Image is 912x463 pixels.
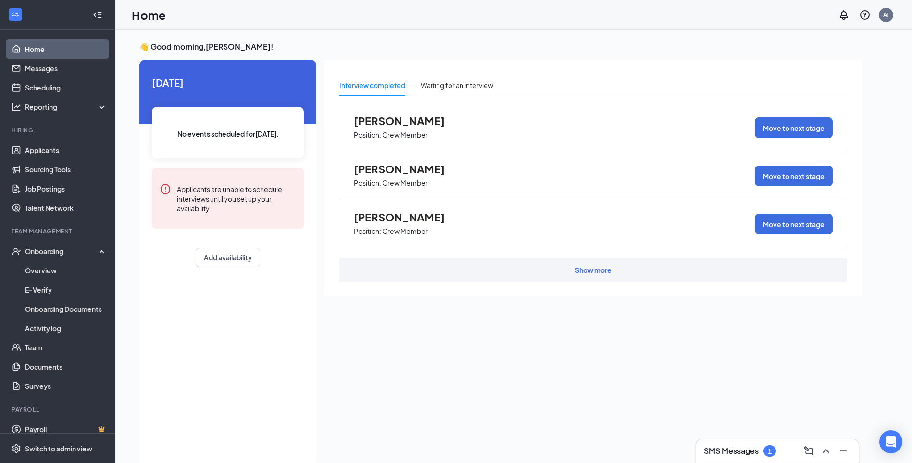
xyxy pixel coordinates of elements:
[12,405,105,413] div: Payroll
[12,227,105,235] div: Team Management
[196,248,260,267] button: Add availability
[132,7,166,23] h1: Home
[801,443,816,459] button: ComposeMessage
[339,80,405,90] div: Interview completed
[25,357,107,376] a: Documents
[354,211,460,223] span: [PERSON_NAME]
[575,265,612,275] div: Show more
[25,280,107,299] a: E-Verify
[25,246,99,256] div: Onboarding
[25,261,107,280] a: Overview
[25,420,107,439] a: PayrollCrown
[354,115,460,127] span: [PERSON_NAME]
[25,78,107,97] a: Scheduling
[160,183,171,195] svg: Error
[25,299,107,319] a: Onboarding Documents
[382,227,428,236] p: Crew Member
[838,9,850,21] svg: Notifications
[12,126,105,134] div: Hiring
[25,198,107,218] a: Talent Network
[883,11,889,19] div: AT
[354,163,460,175] span: [PERSON_NAME]
[177,183,296,213] div: Applicants are unable to schedule interviews until you set up your availability.
[12,444,21,453] svg: Settings
[859,9,871,21] svg: QuestionInfo
[12,102,21,112] svg: Analysis
[25,319,107,338] a: Activity log
[25,39,107,59] a: Home
[382,179,428,188] p: Crew Member
[768,447,772,455] div: 1
[25,59,107,78] a: Messages
[139,41,862,52] h3: 👋 Good morning, [PERSON_NAME] !
[818,443,834,459] button: ChevronUp
[11,10,20,19] svg: WorkstreamLogo
[803,445,814,457] svg: ComposeMessage
[382,130,428,140] p: Crew Member
[152,75,304,90] span: [DATE]
[12,246,21,256] svg: UserCheck
[93,10,102,20] svg: Collapse
[704,446,759,456] h3: SMS Messages
[25,102,108,112] div: Reporting
[820,445,832,457] svg: ChevronUp
[25,141,107,160] a: Applicants
[755,214,833,234] button: Move to next stage
[879,430,902,453] div: Open Intercom Messenger
[354,130,381,140] p: Position:
[25,179,107,198] a: Job Postings
[25,338,107,357] a: Team
[837,445,849,457] svg: Minimize
[836,443,851,459] button: Minimize
[25,160,107,179] a: Sourcing Tools
[354,179,381,188] p: Position:
[25,376,107,396] a: Surveys
[755,166,833,186] button: Move to next stage
[755,117,833,138] button: Move to next stage
[421,80,493,90] div: Waiting for an interview
[25,444,92,453] div: Switch to admin view
[177,129,279,139] span: No events scheduled for [DATE] .
[354,227,381,236] p: Position:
